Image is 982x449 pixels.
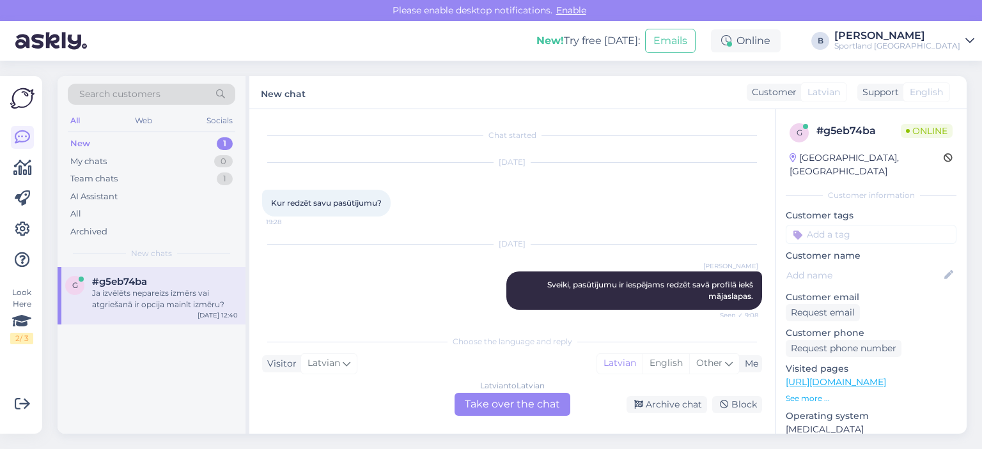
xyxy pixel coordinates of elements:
input: Add name [786,268,942,282]
p: Customer tags [786,209,956,222]
div: Request email [786,304,860,321]
p: Operating system [786,409,956,423]
div: Try free [DATE]: [536,33,640,49]
div: Look Here [10,287,33,344]
span: Latvian [308,356,340,370]
div: Ja izvēlēts nepareizs izmērs vai atgriešanā ir opcija mainīt izmēru? [92,287,238,310]
div: Archive chat [627,396,707,413]
p: Visited pages [786,362,956,376]
span: Online [901,124,953,138]
span: #g5eb74ba [92,276,147,287]
span: Search customers [79,88,160,101]
div: Latvian [597,354,643,373]
div: B [811,32,829,50]
div: 1 [217,172,233,185]
span: 19:28 [266,217,314,227]
b: New! [536,34,564,47]
span: Other [696,357,722,369]
span: Kur redzēt savu pasūtījumu? [271,198,382,208]
div: Web [132,112,155,129]
div: 0 [214,155,233,168]
div: English [643,354,689,373]
button: Emails [645,29,696,53]
p: Customer email [786,291,956,304]
div: Socials [204,112,235,129]
div: [DATE] 12:40 [198,310,238,320]
p: Customer phone [786,326,956,340]
div: Choose the language and reply [262,336,762,347]
p: [MEDICAL_DATA] [786,423,956,436]
div: 1 [217,137,233,150]
div: All [68,112,82,129]
span: Sveiki, pasūtījumu ir iespējams redzēt savā profilā iekš mājaslapas. [547,280,755,301]
div: Block [712,396,762,413]
div: Latvian to Latvian [480,380,545,392]
span: [PERSON_NAME] [703,261,758,271]
p: See more ... [786,393,956,404]
span: English [910,86,943,99]
div: All [70,208,81,220]
img: Askly Logo [10,86,35,110]
div: Sportland [GEOGRAPHIC_DATA] [834,41,960,51]
div: Customer [747,86,797,99]
label: New chat [261,84,306,101]
span: Seen ✓ 9:08 [710,310,758,320]
div: Customer information [786,190,956,201]
span: Enable [552,4,590,16]
div: [DATE] [262,238,762,250]
div: Take over the chat [455,393,570,416]
a: [URL][DOMAIN_NAME] [786,376,886,388]
div: # g5eb74ba [816,123,901,139]
div: Online [711,29,781,52]
div: Archived [70,225,107,238]
div: [GEOGRAPHIC_DATA], [GEOGRAPHIC_DATA] [790,151,944,178]
div: AI Assistant [70,190,118,203]
div: Request phone number [786,340,901,357]
div: 2 / 3 [10,333,33,344]
div: Me [740,357,758,370]
span: Latvian [807,86,840,99]
div: [DATE] [262,156,762,168]
span: g [72,280,78,290]
div: New [70,137,90,150]
div: Chat started [262,130,762,141]
div: My chats [70,155,107,168]
p: Customer name [786,249,956,263]
div: Team chats [70,172,118,185]
div: Visitor [262,357,297,370]
span: New chats [131,248,172,259]
span: g [797,128,802,137]
a: [PERSON_NAME]Sportland [GEOGRAPHIC_DATA] [834,31,974,51]
input: Add a tag [786,225,956,244]
div: Support [857,86,899,99]
div: [PERSON_NAME] [834,31,960,41]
